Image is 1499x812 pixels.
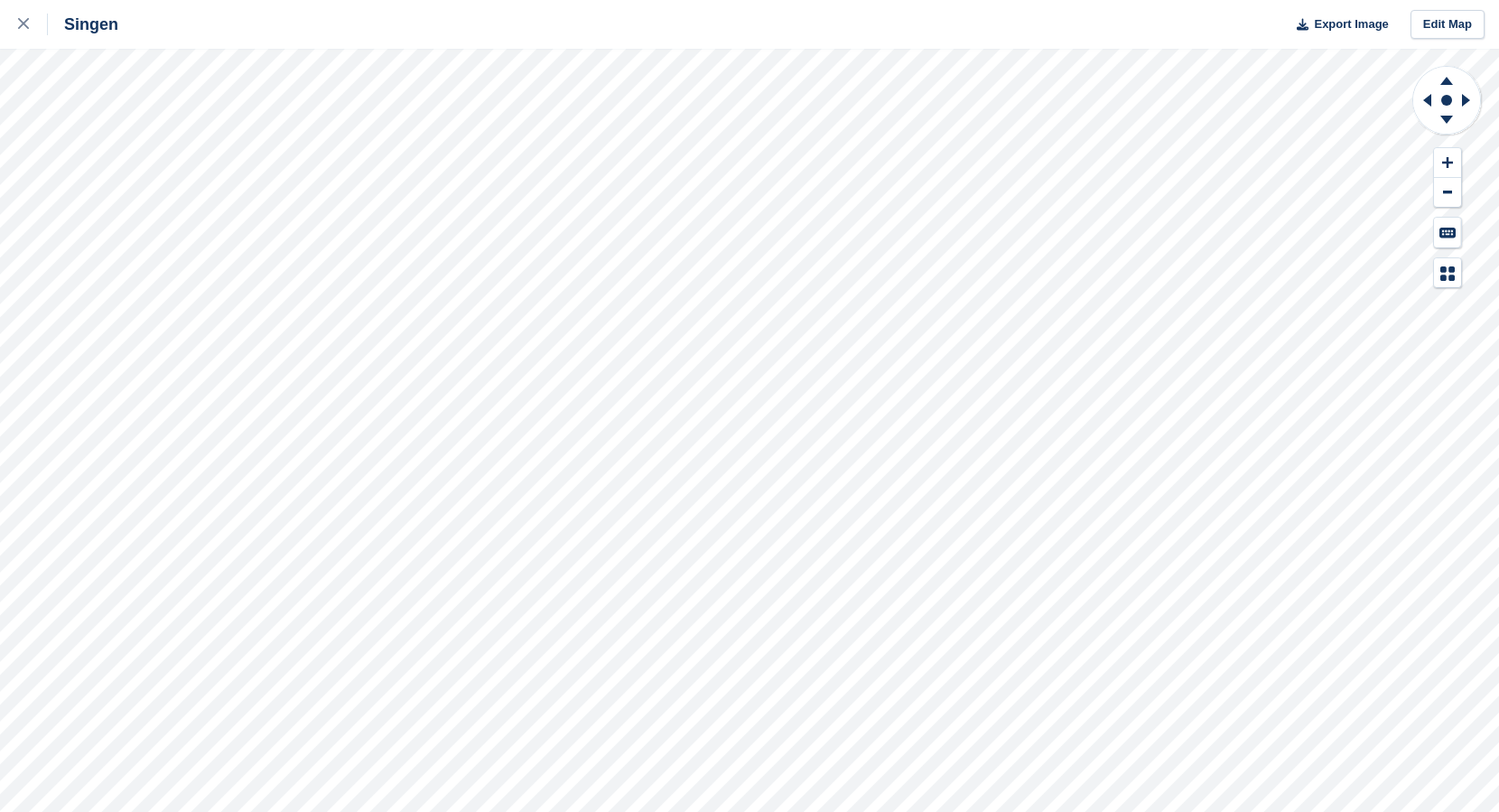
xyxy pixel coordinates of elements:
button: Export Image [1286,10,1389,40]
button: Keyboard Shortcuts [1434,218,1461,247]
button: Zoom Out [1434,178,1461,208]
button: Map Legend [1434,258,1461,288]
div: Singen [48,14,118,35]
span: Export Image [1314,15,1388,33]
a: Edit Map [1411,10,1485,40]
button: Zoom In [1434,148,1461,178]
